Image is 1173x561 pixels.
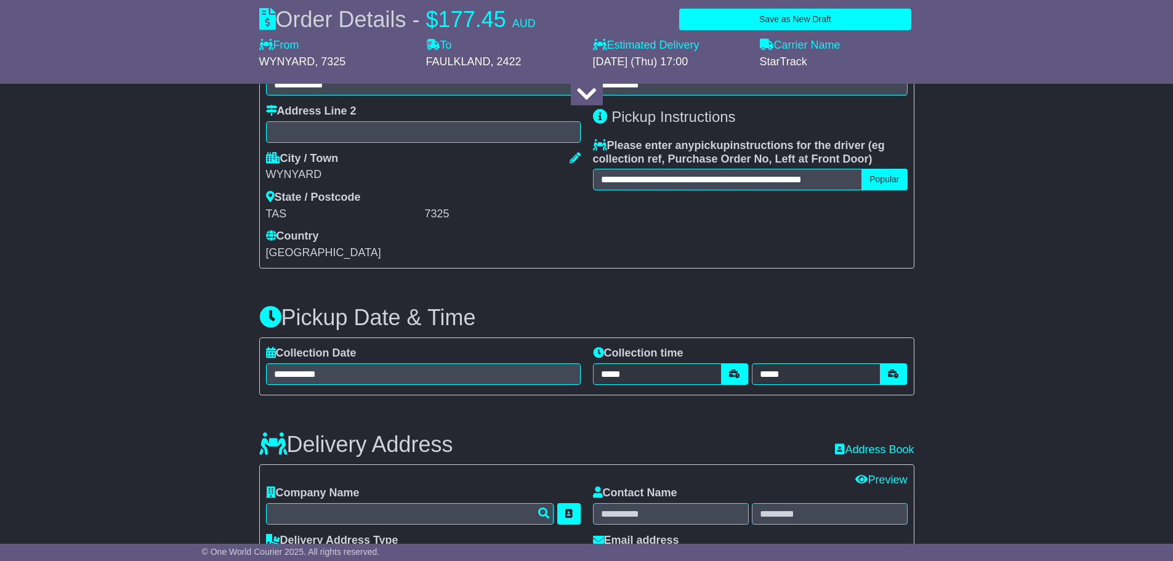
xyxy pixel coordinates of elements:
label: Country [266,230,319,243]
span: Pickup Instructions [611,108,735,125]
span: FAULKLAND [426,55,491,68]
span: 177.45 [438,7,506,32]
span: $ [426,7,438,32]
label: State / Postcode [266,191,361,204]
span: AUD [512,17,536,30]
div: WYNYARD [266,168,581,182]
label: Company Name [266,486,360,500]
label: Address Line 2 [266,105,357,118]
label: City / Town [266,152,339,166]
label: Collection time [593,347,683,360]
span: [GEOGRAPHIC_DATA] [266,246,381,259]
span: , 7325 [315,55,345,68]
span: eg collection ref, Purchase Order No, Left at Front Door [593,139,885,165]
label: Estimated Delivery [593,39,748,52]
button: Popular [861,169,907,190]
div: 7325 [425,208,581,221]
button: Save as New Draft [679,9,911,30]
label: Email address [593,534,679,547]
span: pickup [695,139,730,151]
span: WYNYARD [259,55,315,68]
label: Contact Name [593,486,677,500]
span: © One World Courier 2025. All rights reserved. [202,547,380,557]
h3: Delivery Address [259,432,453,457]
label: Carrier Name [760,39,840,52]
div: [DATE] (Thu) 17:00 [593,55,748,69]
a: Address Book [835,443,914,456]
label: To [426,39,452,52]
a: Preview [855,474,907,486]
div: Order Details - [259,6,536,33]
div: StarTrack [760,55,914,69]
label: Delivery Address Type [266,534,398,547]
div: TAS [266,208,422,221]
h3: Pickup Date & Time [259,305,914,330]
span: , 2422 [491,55,522,68]
label: Collection Date [266,347,357,360]
label: Please enter any instructions for the driver ( ) [593,139,908,166]
label: From [259,39,299,52]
